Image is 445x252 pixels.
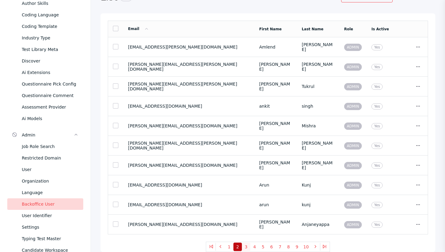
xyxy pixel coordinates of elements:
span: Yes [371,44,383,50]
a: Assessment Provider [7,101,83,113]
div: Coding Language [22,11,78,18]
div: Questionnaire Comment [22,92,78,99]
button: 5 [259,243,267,251]
span: Yes [371,202,383,208]
span: ADMIN [344,221,362,228]
div: Ai Extensions [22,69,78,76]
a: Questionnaire Comment [7,90,83,101]
div: User [22,166,78,173]
span: Yes [371,84,383,90]
button: 1 [225,243,233,251]
a: Typing Test Master [7,233,83,244]
div: Discover [22,57,78,65]
div: Typing Test Master [22,235,78,242]
a: Industry Type [7,32,83,44]
section: [PERSON_NAME][EMAIL_ADDRESS][PERSON_NAME][DOMAIN_NAME] [128,141,249,150]
button: 2 [233,243,242,251]
span: ADMIN [344,201,362,209]
section: [PERSON_NAME] [302,62,335,72]
span: ADMIN [344,123,362,130]
a: Organization [7,175,83,187]
section: kunj [302,202,335,207]
span: ADMIN [344,83,362,90]
section: [PERSON_NAME][EMAIL_ADDRESS][PERSON_NAME][DOMAIN_NAME] [128,62,249,72]
div: Settings [22,223,78,231]
a: Email [128,27,149,31]
span: Yes [371,182,383,188]
section: [EMAIL_ADDRESS][PERSON_NAME][DOMAIN_NAME] [128,45,249,49]
section: [PERSON_NAME][EMAIL_ADDRESS][PERSON_NAME][DOMAIN_NAME] [128,82,249,91]
div: Backoffice User [22,200,78,208]
a: Backoffice User [7,198,83,210]
a: Discover [7,55,83,67]
section: Tukrul [302,84,335,89]
span: ADMIN [344,142,362,150]
section: [PERSON_NAME][EMAIL_ADDRESS][DOMAIN_NAME] [128,123,249,128]
div: Industry Type [22,34,78,42]
section: Arun [259,183,292,187]
section: [PERSON_NAME] [259,62,292,72]
div: User Identifier [22,212,78,219]
span: ADMIN [344,63,362,71]
a: Restricted Domain [7,152,83,164]
section: [EMAIL_ADDRESS][DOMAIN_NAME] [128,104,249,109]
a: Is Active [371,27,389,31]
section: Mishra [302,123,335,128]
section: [PERSON_NAME] [259,160,292,170]
div: Questionnaire Pick Config [22,80,78,88]
section: Amlend [259,45,292,49]
button: 10 [301,243,311,251]
span: ADMIN [344,162,362,169]
div: Job Role Search [22,143,78,150]
a: Test Library Meta [7,44,83,55]
a: User Identifier [7,210,83,221]
section: [PERSON_NAME] [259,220,292,229]
a: Last Name [302,27,324,31]
div: Coding Template [22,23,78,30]
button: 9 [293,243,301,251]
div: Organization [22,177,78,185]
section: [EMAIL_ADDRESS][DOMAIN_NAME] [128,183,249,187]
button: 3 [242,243,250,251]
a: Coding Template [7,21,83,32]
span: ADMIN [344,182,362,189]
section: [PERSON_NAME] [259,121,292,131]
span: Yes [371,222,383,228]
a: Questionnaire Pick Config [7,78,83,90]
section: [PERSON_NAME][EMAIL_ADDRESS][DOMAIN_NAME] [128,163,249,168]
a: User [7,164,83,175]
div: Ai Models [22,115,78,122]
a: Language [7,187,83,198]
button: 4 [250,243,259,251]
div: Admin [22,131,74,139]
a: Role [344,27,353,31]
div: Assessment Provider [22,103,78,111]
section: Kunj [302,183,335,187]
div: Language [22,189,78,196]
button: 8 [284,243,293,251]
button: 6 [267,243,276,251]
a: First Name [259,27,282,31]
section: [PERSON_NAME] [259,141,292,150]
a: Ai Models [7,113,83,124]
a: Settings [7,221,83,233]
section: arun [259,202,292,207]
span: Yes [371,103,383,109]
section: Anjaneyappa [302,222,335,227]
section: [PERSON_NAME] [259,82,292,91]
div: Test Library Meta [22,46,78,53]
section: [PERSON_NAME] [302,42,335,52]
section: singh [302,104,335,109]
span: Yes [371,64,383,70]
section: [EMAIL_ADDRESS][DOMAIN_NAME] [128,202,249,207]
a: Job Role Search [7,141,83,152]
div: Restricted Domain [22,154,78,162]
span: ADMIN [344,103,362,110]
span: Yes [371,123,383,129]
button: 7 [276,243,284,251]
section: ankit [259,104,292,109]
span: Yes [371,143,383,149]
section: [PERSON_NAME] [302,141,335,150]
span: ADMIN [344,44,362,51]
a: Coding Language [7,9,83,21]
